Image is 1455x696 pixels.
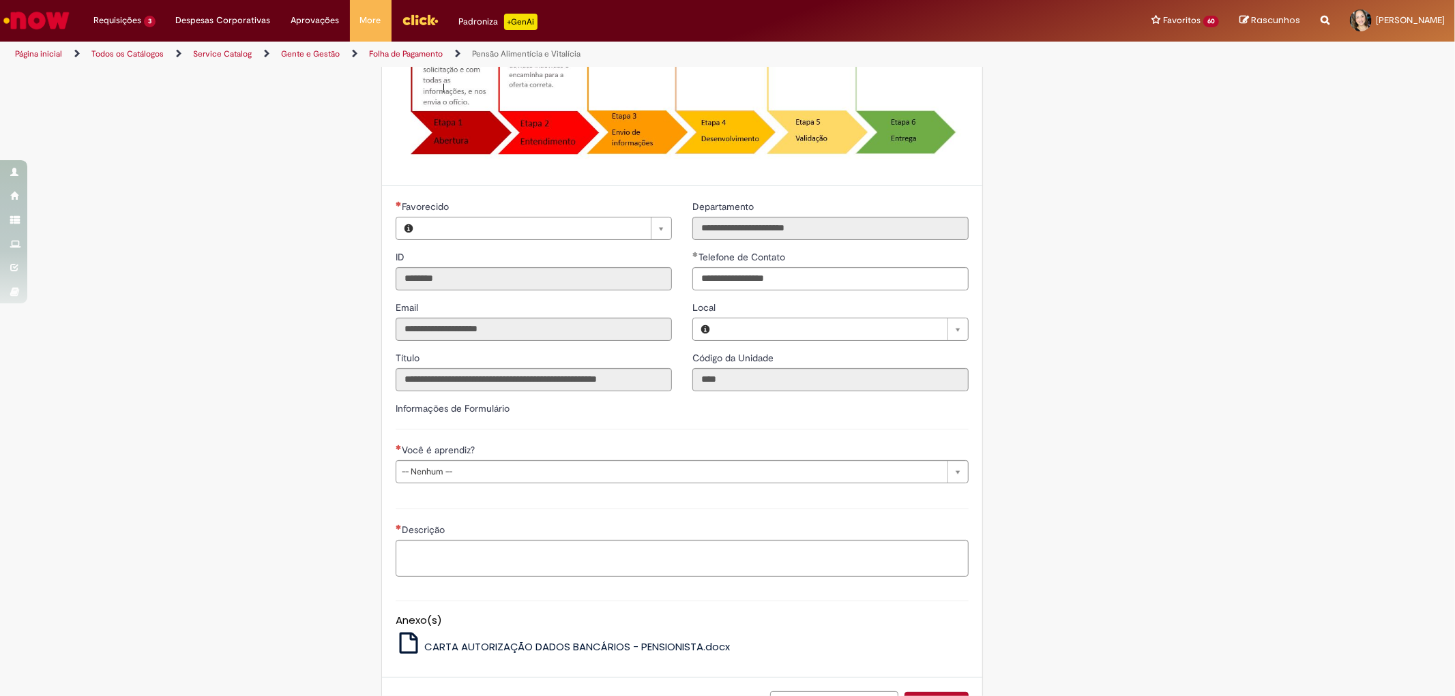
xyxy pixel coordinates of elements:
[396,402,510,414] label: Informações de Formulário
[692,267,969,290] input: Telefone de Contato
[396,615,969,626] h5: Anexo(s)
[1163,14,1201,27] span: Favoritos
[424,639,730,654] span: CARTA AUTORIZAÇÃO DADOS BANCÁRIOS - PENSIONISTA.docx
[402,444,477,456] span: Você é aprendiz?
[144,16,156,27] span: 3
[692,352,776,364] span: Somente leitura - Código da Unidade
[1239,14,1300,27] a: Rascunhos
[369,48,443,59] a: Folha de Pagamento
[396,201,402,207] span: Necessários
[402,461,941,483] span: -- Nenhum --
[693,318,718,340] button: Local, Visualizar este registro
[1203,16,1219,27] span: 60
[459,14,538,30] div: Padroniza
[396,368,672,391] input: Título
[402,10,439,30] img: click_logo_yellow_360x200.png
[396,540,969,577] textarea: Descrição
[699,251,788,263] span: Telefone de Contato
[421,217,671,239] a: Limpar campo Favorecido
[291,14,340,27] span: Aprovações
[15,48,62,59] a: Página inicial
[396,639,730,654] a: CARTA AUTORIZAÇÃO DADOS BANCÁRIOS - PENSIONISTA.docx
[692,217,969,240] input: Departamento
[692,351,776,365] label: Somente leitura - Código da Unidade
[91,48,164,59] a: Todos os Catálogos
[692,200,756,213] label: Somente leitura - Departamento
[396,251,407,263] span: Somente leitura - ID
[396,444,402,450] span: Necessários
[396,318,672,341] input: Email
[504,14,538,30] p: +GenAi
[10,42,960,67] ul: Trilhas de página
[396,217,421,239] button: Favorecido, Visualizar este registro
[396,351,422,365] label: Somente leitura - Título
[193,48,252,59] a: Service Catalog
[718,318,968,340] a: Limpar campo Local
[396,352,422,364] span: Somente leitura - Título
[402,524,447,536] span: Descrição
[472,48,580,59] a: Pensão Alimentícia e Vitalícia
[1,7,72,34] img: ServiceNow
[360,14,381,27] span: More
[93,14,141,27] span: Requisições
[396,301,421,314] label: Somente leitura - Email
[692,368,969,391] input: Código da Unidade
[176,14,271,27] span: Despesas Corporativas
[281,48,340,59] a: Gente e Gestão
[396,524,402,530] span: Necessários
[396,267,672,290] input: ID
[396,250,407,264] label: Somente leitura - ID
[402,200,452,213] span: Necessários - Favorecido
[692,301,718,314] span: Local
[1251,14,1300,27] span: Rascunhos
[692,252,699,257] span: Obrigatório Preenchido
[1376,14,1445,26] span: [PERSON_NAME]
